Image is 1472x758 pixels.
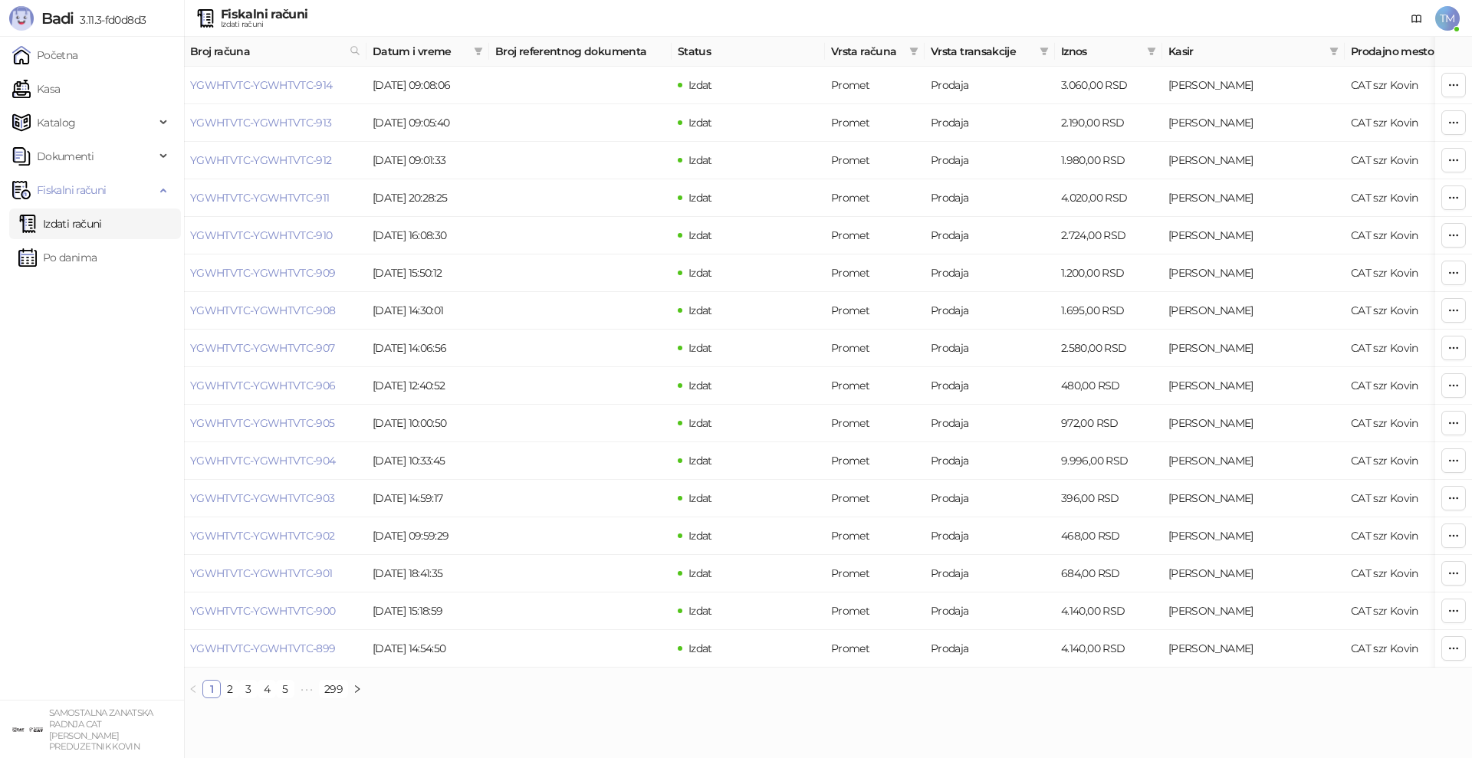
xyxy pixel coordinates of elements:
[189,684,198,694] span: left
[184,254,366,292] td: YGWHTVTC-YGWHTVTC-909
[925,367,1055,405] td: Prodaja
[1162,254,1345,292] td: Nebojša Mićović
[276,680,294,698] li: 5
[190,491,335,505] a: YGWHTVTC-YGWHTVTC-903
[825,330,925,367] td: Promet
[925,179,1055,217] td: Prodaja
[366,442,489,480] td: [DATE] 10:33:45
[831,43,903,60] span: Vrsta računa
[190,304,336,317] a: YGWHTVTC-YGWHTVTC-908
[37,141,94,172] span: Dokumenti
[688,604,712,618] span: Izdat
[202,680,221,698] li: 1
[222,681,238,697] a: 2
[688,304,712,317] span: Izdat
[925,37,1055,67] th: Vrsta transakcije
[184,442,366,480] td: YGWHTVTC-YGWHTVTC-904
[1055,104,1162,142] td: 2.190,00 RSD
[184,67,366,104] td: YGWHTVTC-YGWHTVTC-914
[825,592,925,630] td: Promet
[348,680,366,698] li: Sledeća strana
[825,292,925,330] td: Promet
[366,292,489,330] td: [DATE] 14:30:01
[239,680,258,698] li: 3
[1162,292,1345,330] td: Nebojša Mićović
[906,40,922,63] span: filter
[1055,517,1162,555] td: 468,00 RSD
[925,254,1055,292] td: Prodaja
[474,47,483,56] span: filter
[184,680,202,698] li: Prethodna strana
[1162,179,1345,217] td: Tatjana Micovic
[1055,442,1162,480] td: 9.996,00 RSD
[184,104,366,142] td: YGWHTVTC-YGWHTVTC-913
[1055,405,1162,442] td: 972,00 RSD
[925,217,1055,254] td: Prodaja
[1326,40,1342,63] span: filter
[1162,37,1345,67] th: Kasir
[1162,405,1345,442] td: Tatjana Micovic
[366,179,489,217] td: [DATE] 20:28:25
[1055,67,1162,104] td: 3.060,00 RSD
[190,78,333,92] a: YGWHTVTC-YGWHTVTC-914
[925,104,1055,142] td: Prodaja
[1055,292,1162,330] td: 1.695,00 RSD
[37,175,106,205] span: Fiskalni računi
[366,405,489,442] td: [DATE] 10:00:50
[1055,179,1162,217] td: 4.020,00 RSD
[366,142,489,179] td: [DATE] 09:01:33
[190,191,330,205] a: YGWHTVTC-YGWHTVTC-911
[931,43,1033,60] span: Vrsta transakcije
[1162,555,1345,592] td: Nebojša Mićović
[366,330,489,367] td: [DATE] 14:06:56
[688,642,712,655] span: Izdat
[688,416,712,430] span: Izdat
[688,228,712,242] span: Izdat
[825,67,925,104] td: Promet
[12,40,78,71] a: Početna
[366,104,489,142] td: [DATE] 09:05:40
[1162,630,1345,668] td: Tatjana Micovic
[184,292,366,330] td: YGWHTVTC-YGWHTVTC-908
[688,529,712,543] span: Izdat
[1055,254,1162,292] td: 1.200,00 RSD
[688,191,712,205] span: Izdat
[825,480,925,517] td: Promet
[1162,330,1345,367] td: Nebojša Mićović
[184,555,366,592] td: YGWHTVTC-YGWHTVTC-901
[688,379,712,392] span: Izdat
[925,405,1055,442] td: Prodaja
[688,116,712,130] span: Izdat
[688,78,712,92] span: Izdat
[190,566,333,580] a: YGWHTVTC-YGWHTVTC-901
[190,228,333,242] a: YGWHTVTC-YGWHTVTC-910
[366,367,489,405] td: [DATE] 12:40:52
[471,40,486,63] span: filter
[688,491,712,505] span: Izdat
[925,517,1055,555] td: Prodaja
[37,107,76,138] span: Katalog
[1147,47,1156,56] span: filter
[1055,330,1162,367] td: 2.580,00 RSD
[825,142,925,179] td: Promet
[825,405,925,442] td: Promet
[366,254,489,292] td: [DATE] 15:50:12
[184,480,366,517] td: YGWHTVTC-YGWHTVTC-903
[1055,592,1162,630] td: 4.140,00 RSD
[221,21,307,28] div: Izdati računi
[319,680,348,698] li: 299
[49,707,153,752] small: SAMOSTALNA ZANATSKA RADNJA CAT [PERSON_NAME] PREDUZETNIK KOVIN
[366,480,489,517] td: [DATE] 14:59:17
[190,529,335,543] a: YGWHTVTC-YGWHTVTC-902
[1162,592,1345,630] td: Tatjana Micovic
[1162,442,1345,480] td: Tatjana Micovic
[184,142,366,179] td: YGWHTVTC-YGWHTVTC-912
[258,681,275,697] a: 4
[203,681,220,697] a: 1
[18,208,102,239] a: Izdati računi
[825,217,925,254] td: Promet
[825,179,925,217] td: Promet
[825,517,925,555] td: Promet
[12,74,60,104] a: Kasa
[184,680,202,698] button: left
